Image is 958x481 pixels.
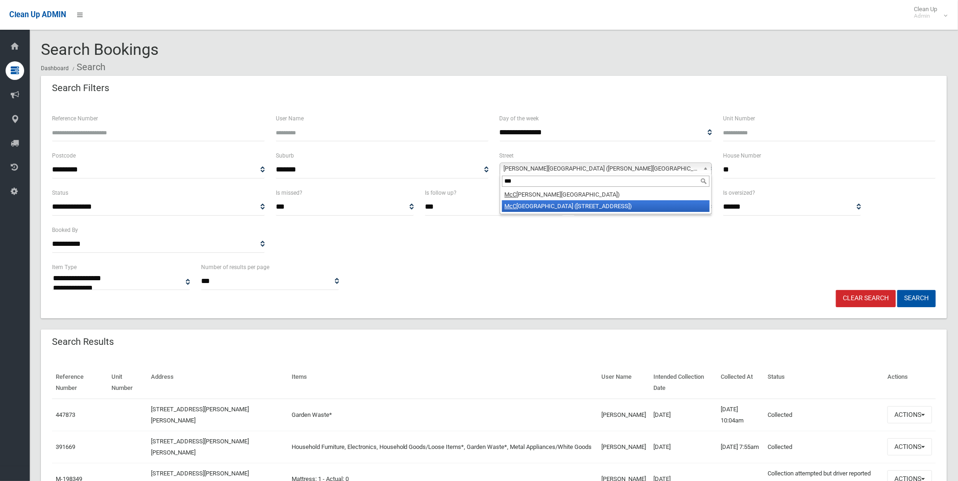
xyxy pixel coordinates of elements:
label: Day of the week [500,113,539,124]
label: Street [500,151,514,161]
label: Is oversized? [723,188,755,198]
th: Reference Number [52,367,108,399]
td: [PERSON_NAME] [598,399,650,431]
label: Is missed? [276,188,302,198]
li: Search [70,59,105,76]
label: Postcode [52,151,76,161]
th: Address [147,367,288,399]
a: [STREET_ADDRESS][PERSON_NAME][PERSON_NAME] [151,406,249,424]
label: Status [52,188,68,198]
a: Clear Search [836,290,896,307]
button: Actions [887,438,932,455]
td: [DATE] 10:04am [717,399,764,431]
th: Unit Number [108,367,147,399]
em: McC [505,203,517,210]
button: Actions [887,406,932,423]
small: Admin [914,13,937,20]
th: Intended Collection Date [650,367,717,399]
a: 447873 [56,411,75,418]
label: Reference Number [52,113,98,124]
td: Household Furniture, Electronics, Household Goods/Loose Items*, Garden Waste*, Metal Appliances/W... [288,431,598,463]
a: [STREET_ADDRESS][PERSON_NAME][PERSON_NAME] [151,438,249,456]
td: [DATE] 7:55am [717,431,764,463]
label: Unit Number [723,113,755,124]
th: Actions [884,367,936,399]
label: House Number [723,151,761,161]
li: [PERSON_NAME][GEOGRAPHIC_DATA]) [502,189,710,200]
span: Clean Up [909,6,946,20]
th: Status [764,367,884,399]
label: Is follow up? [425,188,456,198]
td: Garden Waste* [288,399,598,431]
td: [PERSON_NAME] [598,431,650,463]
header: Search Results [41,333,125,351]
td: [DATE] [650,431,717,463]
label: Number of results per page [201,262,269,272]
td: [DATE] [650,399,717,431]
span: Clean Up ADMIN [9,10,66,19]
th: User Name [598,367,650,399]
a: Dashboard [41,65,69,72]
label: User Name [276,113,304,124]
label: Item Type [52,262,77,272]
li: [GEOGRAPHIC_DATA] ([STREET_ADDRESS]) [502,200,710,212]
th: Collected At [717,367,764,399]
a: 391669 [56,443,75,450]
td: Collected [764,431,884,463]
span: Search Bookings [41,40,159,59]
label: Suburb [276,151,294,161]
span: [PERSON_NAME][GEOGRAPHIC_DATA] ([PERSON_NAME][GEOGRAPHIC_DATA]) [504,163,700,174]
th: Items [288,367,598,399]
label: Booked By [52,225,78,235]
em: McC [505,191,517,198]
header: Search Filters [41,79,120,97]
button: Search [897,290,936,307]
td: Collected [764,399,884,431]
